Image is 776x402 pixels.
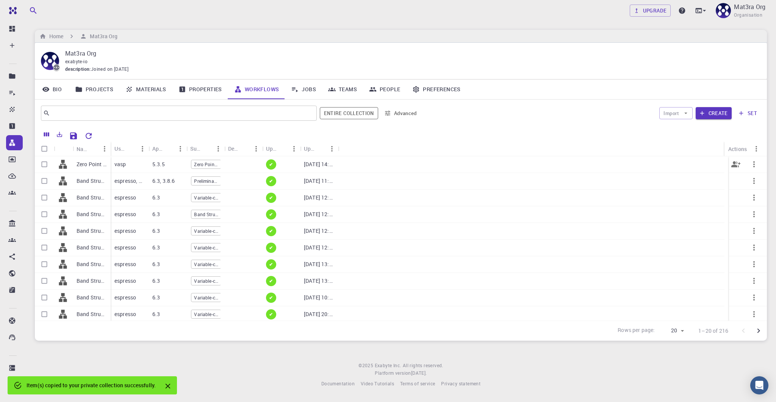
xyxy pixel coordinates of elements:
[111,141,149,156] div: Used application
[77,177,107,185] p: Band Structure - HSE (clone)
[65,49,755,58] p: Mat3ra Org
[152,294,160,301] p: 6.3
[114,244,136,251] p: espresso
[266,311,276,318] span: ✔
[53,128,66,140] button: Export
[172,79,228,99] a: Properties
[361,380,394,386] span: Video Tutorials
[114,277,136,285] p: espresso
[54,142,73,156] div: Icon
[285,79,322,99] a: Jobs
[65,65,91,73] span: description :
[152,177,175,185] p: 6.3, 3.8.6
[381,107,421,119] button: Advanced
[88,143,99,154] button: Sort
[441,380,480,388] a: Privacy statement
[191,278,221,284] span: Variable-cell Relaxation
[191,161,221,168] span: Zero Point Energy
[126,143,136,154] button: Sort
[69,79,119,99] a: Projects
[441,380,480,386] span: Privacy statement
[326,143,338,155] button: Menu
[734,11,762,19] span: Organisation
[658,325,686,336] div: 20
[152,310,160,318] p: 6.3
[77,142,88,156] div: Name
[304,260,334,268] p: [DATE] 13:30
[724,142,762,156] div: Actions
[38,32,119,41] nav: breadcrumb
[266,211,276,218] span: ✔
[228,141,239,156] div: Default
[114,210,136,218] p: espresso
[191,245,221,251] span: Variable-cell Relaxation
[77,227,107,235] p: Band Structure (LDA)
[152,260,160,268] p: 6.3
[87,32,117,41] h6: Mat3ra Org
[304,227,334,235] p: [DATE] 12:47
[361,380,394,388] a: Video Tutorials
[375,362,401,369] a: Exabyte Inc.
[321,380,355,386] span: Documentation
[114,194,136,201] p: espresso
[375,369,411,377] span: Platform version
[202,143,212,154] button: Sort
[77,277,107,285] p: Band Structure (LDA)
[81,128,96,143] button: Reset Explorer Settings
[114,177,145,185] p: espresso, python
[77,244,107,251] p: Band Structure (LDA)
[304,244,334,251] p: [DATE] 12:14
[304,310,334,318] p: [DATE] 20:57
[363,79,406,99] a: People
[152,227,160,235] p: 6.3
[304,177,334,185] p: [DATE] 11:02
[191,311,221,318] span: Variable-cell Relaxation
[411,369,427,377] a: [DATE].
[114,227,136,235] p: espresso
[191,178,221,184] span: Preliminary SCF Calculation
[403,362,443,369] span: All rights reserved.
[152,194,160,201] p: 6.3
[114,141,126,156] div: Used application
[212,143,224,155] button: Menu
[190,141,202,156] div: Subworkflows
[40,128,53,140] button: Columns
[186,141,224,156] div: Subworkflows
[304,277,334,285] p: [DATE] 13:14
[304,194,334,201] p: [DATE] 12:53
[300,141,338,156] div: Updated
[224,141,262,156] div: Default
[77,210,107,218] p: Band Structure (clone)
[6,7,17,14] img: logo
[406,79,466,99] a: Preferences
[152,244,160,251] p: 6.3
[750,143,762,155] button: Menu
[136,143,149,155] button: Menu
[750,376,768,394] div: Open Intercom Messenger
[266,228,276,234] span: ✔
[152,160,165,168] p: 5.3.5
[250,143,262,155] button: Menu
[149,141,186,156] div: Application Version
[727,155,745,173] button: Share
[152,210,160,218] p: 6.3
[321,380,355,388] a: Documentation
[114,310,136,318] p: espresso
[191,261,221,268] span: Variable-cell Relaxation
[114,260,136,268] p: espresso
[77,160,107,168] p: Zero Point Energy (clone)
[73,142,111,156] div: Name
[164,143,174,154] button: Sort
[99,143,111,155] button: Menu
[77,294,107,301] p: Band Structure (LDA)
[411,370,427,376] span: [DATE] .
[152,277,160,285] p: 6.3
[191,211,221,218] span: Band Structure
[46,32,63,41] h6: Home
[262,141,300,156] div: Up-to-date
[304,141,315,156] div: Updated
[77,194,107,201] p: Band Structure (LDA)
[266,245,276,251] span: ✔
[304,210,334,218] p: [DATE] 12:52
[266,161,276,168] span: ✔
